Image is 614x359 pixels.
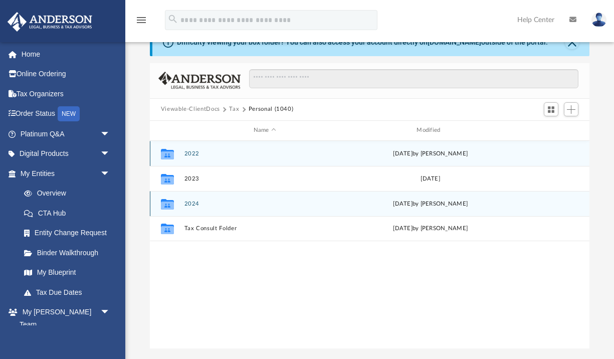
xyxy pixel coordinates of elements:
[184,175,345,182] button: 2023
[349,126,511,135] div: Modified
[249,105,294,114] button: Personal (1040)
[591,13,606,27] img: User Pic
[183,126,345,135] div: Name
[350,149,511,158] div: [DATE] by [PERSON_NAME]
[14,263,120,283] a: My Blueprint
[7,124,125,144] a: Platinum Q&Aarrow_drop_down
[7,44,125,64] a: Home
[58,106,80,121] div: NEW
[544,102,559,116] button: Switch to Grid View
[14,243,125,263] a: Binder Walkthrough
[7,302,120,334] a: My [PERSON_NAME] Teamarrow_drop_down
[14,184,125,204] a: Overview
[100,124,120,144] span: arrow_drop_down
[135,14,147,26] i: menu
[564,102,579,116] button: Add
[229,105,239,114] button: Tax
[167,14,178,25] i: search
[161,105,220,114] button: Viewable-ClientDocs
[7,144,125,164] a: Digital Productsarrow_drop_down
[428,38,481,46] a: [DOMAIN_NAME]
[7,64,125,84] a: Online Ordering
[14,282,125,302] a: Tax Due Dates
[350,174,511,183] div: [DATE]
[100,144,120,164] span: arrow_drop_down
[154,126,179,135] div: id
[150,141,590,348] div: grid
[7,163,125,184] a: My Entitiesarrow_drop_down
[249,69,578,88] input: Search files and folders
[184,200,345,207] button: 2024
[177,37,548,48] div: Difficulty viewing your box folder? You can also access your account directly on outside of the p...
[135,19,147,26] a: menu
[14,223,125,243] a: Entity Change Request
[14,203,125,223] a: CTA Hub
[393,201,413,206] span: [DATE]
[515,126,585,135] div: id
[7,84,125,104] a: Tax Organizers
[350,199,511,208] div: by [PERSON_NAME]
[350,224,511,233] div: [DATE] by [PERSON_NAME]
[184,150,345,156] button: 2022
[100,163,120,184] span: arrow_drop_down
[565,35,579,49] button: Close
[184,225,345,232] button: Tax Consult Folder
[5,12,95,32] img: Anderson Advisors Platinum Portal
[7,104,125,124] a: Order StatusNEW
[100,302,120,323] span: arrow_drop_down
